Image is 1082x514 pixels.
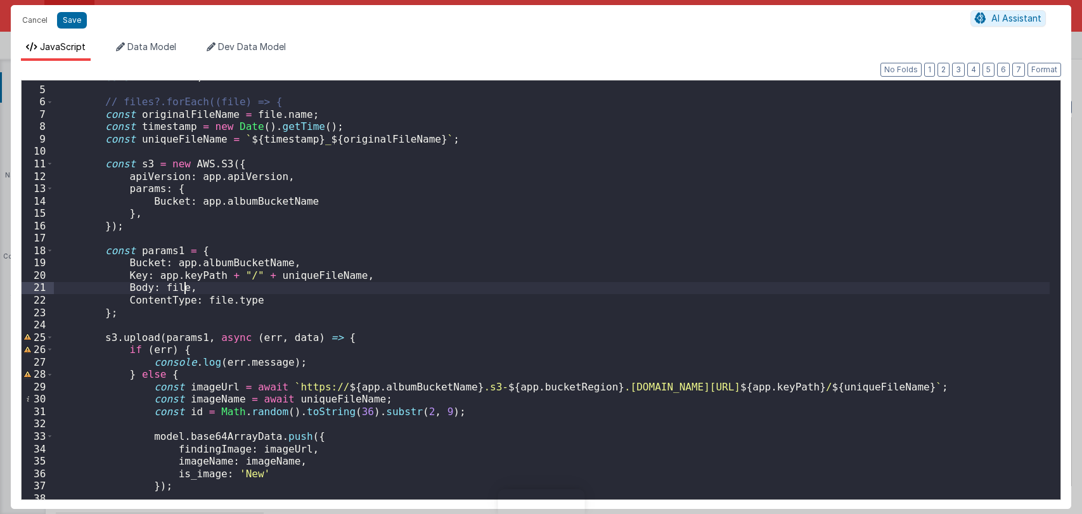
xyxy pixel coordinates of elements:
div: 7 [22,108,54,121]
button: 7 [1012,63,1025,77]
button: Format [1027,63,1061,77]
button: 5 [982,63,995,77]
span: AI Assistant [991,13,1041,23]
button: AI Assistant [970,10,1046,27]
span: JavaScript [40,41,86,52]
div: 20 [22,269,54,282]
span: Data Model [127,41,176,52]
button: 6 [997,63,1010,77]
div: 37 [22,480,54,492]
div: 16 [22,220,54,233]
div: 12 [22,170,54,183]
div: 23 [22,307,54,319]
div: 21 [22,281,54,294]
div: 17 [22,232,54,245]
span: Dev Data Model [218,41,286,52]
div: 35 [22,455,54,468]
div: 25 [22,331,54,344]
div: 14 [22,195,54,208]
div: 29 [22,381,54,394]
div: 10 [22,145,54,158]
div: 13 [22,183,54,195]
div: 28 [22,368,54,381]
div: 30 [22,393,54,406]
button: 4 [967,63,980,77]
div: 19 [22,257,54,269]
button: Cancel [16,11,54,29]
button: 1 [924,63,935,77]
div: 6 [22,96,54,108]
div: 32 [22,418,54,430]
button: Save [57,12,87,29]
div: 33 [22,430,54,443]
div: 18 [22,245,54,257]
div: 34 [22,443,54,456]
div: 8 [22,120,54,133]
div: 27 [22,356,54,369]
button: 2 [937,63,950,77]
div: 36 [22,468,54,480]
div: 26 [22,344,54,356]
div: 24 [22,319,54,331]
div: 15 [22,207,54,220]
div: 22 [22,294,54,307]
div: 9 [22,133,54,146]
div: 31 [22,406,54,418]
button: 3 [952,63,965,77]
button: No Folds [880,63,922,77]
div: 38 [22,492,54,505]
div: 5 [22,84,54,96]
div: 11 [22,158,54,170]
